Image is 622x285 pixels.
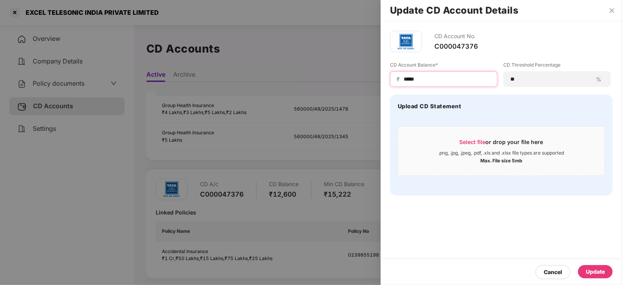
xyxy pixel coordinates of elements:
[593,76,604,83] span: %
[390,6,613,15] h2: Update CD Account Details
[480,156,522,164] div: Max. File size 5mb
[460,139,486,145] span: Select file
[544,268,562,276] div: Cancel
[394,30,418,53] img: tatag.png
[606,7,617,14] button: Close
[460,138,543,150] div: or drop your file here
[586,267,605,276] div: Update
[503,62,611,71] label: CD Threshold Percentage
[398,132,604,170] span: Select fileor drop your file here.png, .jpg, .jpeg, .pdf, .xls and .xlsx file types are supported...
[434,31,478,42] div: CD Account No.
[398,102,462,110] h4: Upload CD Statement
[609,7,615,14] span: close
[439,150,564,156] div: .png, .jpg, .jpeg, .pdf, .xls and .xlsx file types are supported
[434,42,478,51] div: C000047376
[390,62,497,71] label: CD Account Balance*
[397,76,403,83] span: ₹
